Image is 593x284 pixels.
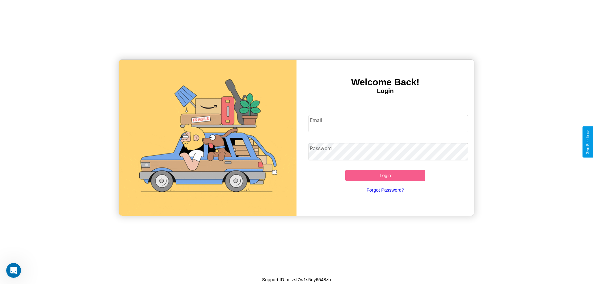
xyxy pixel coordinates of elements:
[119,60,296,216] img: gif
[296,77,474,87] h3: Welcome Back!
[586,129,590,155] div: Give Feedback
[345,170,425,181] button: Login
[305,181,465,199] a: Forgot Password?
[296,87,474,95] h4: Login
[262,275,331,284] p: Support ID: mflzsf7w1s5ny6548zb
[6,263,21,278] iframe: Intercom live chat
